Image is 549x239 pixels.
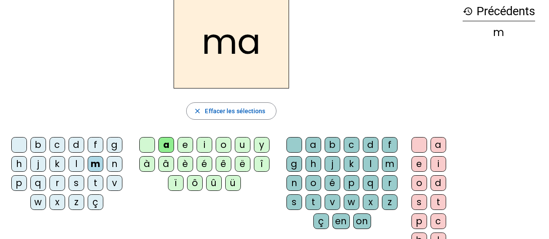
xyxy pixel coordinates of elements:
[463,27,535,38] div: m
[254,156,270,172] div: î
[194,107,201,115] mat-icon: close
[197,137,212,153] div: i
[168,175,184,191] div: ï
[363,156,378,172] div: l
[286,194,302,210] div: s
[325,156,340,172] div: j
[431,194,446,210] div: t
[411,194,427,210] div: s
[49,175,65,191] div: r
[235,156,250,172] div: ë
[325,194,340,210] div: v
[139,156,155,172] div: à
[197,156,212,172] div: é
[107,175,122,191] div: v
[69,137,84,153] div: d
[88,137,103,153] div: f
[254,137,270,153] div: y
[158,137,174,153] div: a
[306,156,321,172] div: h
[235,137,250,153] div: u
[325,175,340,191] div: é
[431,156,446,172] div: i
[88,175,103,191] div: t
[411,213,427,229] div: p
[30,137,46,153] div: b
[411,175,427,191] div: o
[107,137,122,153] div: g
[306,137,321,153] div: a
[186,102,276,120] button: Effacer les sélections
[187,175,203,191] div: ô
[107,156,122,172] div: n
[363,194,378,210] div: x
[382,156,398,172] div: m
[344,156,359,172] div: k
[178,156,193,172] div: è
[363,175,378,191] div: q
[49,156,65,172] div: k
[11,175,27,191] div: p
[382,194,398,210] div: z
[463,2,535,21] h3: Précédents
[382,137,398,153] div: f
[306,175,321,191] div: o
[158,156,174,172] div: â
[69,156,84,172] div: l
[205,106,265,116] span: Effacer les sélections
[344,194,359,210] div: w
[431,137,446,153] div: a
[49,137,65,153] div: c
[411,156,427,172] div: e
[30,194,46,210] div: w
[216,137,231,153] div: o
[88,194,103,210] div: ç
[30,175,46,191] div: q
[344,175,359,191] div: p
[382,175,398,191] div: r
[286,175,302,191] div: n
[306,194,321,210] div: t
[11,156,27,172] div: h
[325,137,340,153] div: b
[353,213,371,229] div: on
[313,213,329,229] div: ç
[88,156,103,172] div: m
[332,213,350,229] div: en
[286,156,302,172] div: g
[49,194,65,210] div: x
[216,156,231,172] div: ê
[431,175,446,191] div: d
[363,137,378,153] div: d
[344,137,359,153] div: c
[431,213,446,229] div: c
[69,175,84,191] div: s
[463,6,473,16] mat-icon: history
[30,156,46,172] div: j
[206,175,222,191] div: û
[178,137,193,153] div: e
[225,175,241,191] div: ü
[69,194,84,210] div: z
